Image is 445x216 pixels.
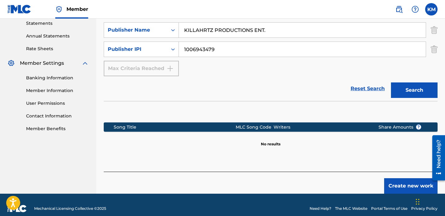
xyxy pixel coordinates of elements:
a: Member Information [26,87,89,94]
div: Publisher Name [108,26,164,34]
img: MLC Logo [7,5,31,14]
a: Contact Information [26,113,89,119]
div: Drag [416,192,420,211]
a: Member Benefits [26,126,89,132]
iframe: Chat Widget [414,186,445,216]
a: Annual Statements [26,33,89,39]
span: Member [66,6,88,13]
a: Reset Search [347,82,388,95]
img: expand [81,60,89,67]
img: Member Settings [7,60,15,67]
div: Publisher IPI [108,46,164,53]
img: logo [7,205,27,212]
div: MLC Song Code [236,124,274,130]
img: help [411,6,419,13]
img: Top Rightsholder [55,6,63,13]
a: The MLC Website [335,206,367,211]
div: Writers [274,124,369,130]
img: Delete Criterion [431,42,438,57]
a: Public Search [393,3,405,15]
a: Privacy Policy [411,206,438,211]
a: Banking Information [26,75,89,81]
a: Portal Terms of Use [371,206,407,211]
img: search [395,6,403,13]
iframe: Resource Center [428,133,445,183]
span: Mechanical Licensing Collective © 2025 [34,206,106,211]
img: Delete Criterion [431,22,438,38]
div: Song Title [114,124,235,130]
button: Create new work [384,178,438,194]
a: User Permissions [26,100,89,107]
div: Help [409,3,421,15]
p: No results [261,134,280,147]
span: Share Amounts [379,124,421,130]
a: Rate Sheets [26,46,89,52]
a: Statements [26,20,89,27]
a: Need Help? [310,206,331,211]
button: Search [391,82,438,98]
span: ? [416,125,421,130]
span: Member Settings [20,60,64,67]
div: User Menu [425,3,438,15]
